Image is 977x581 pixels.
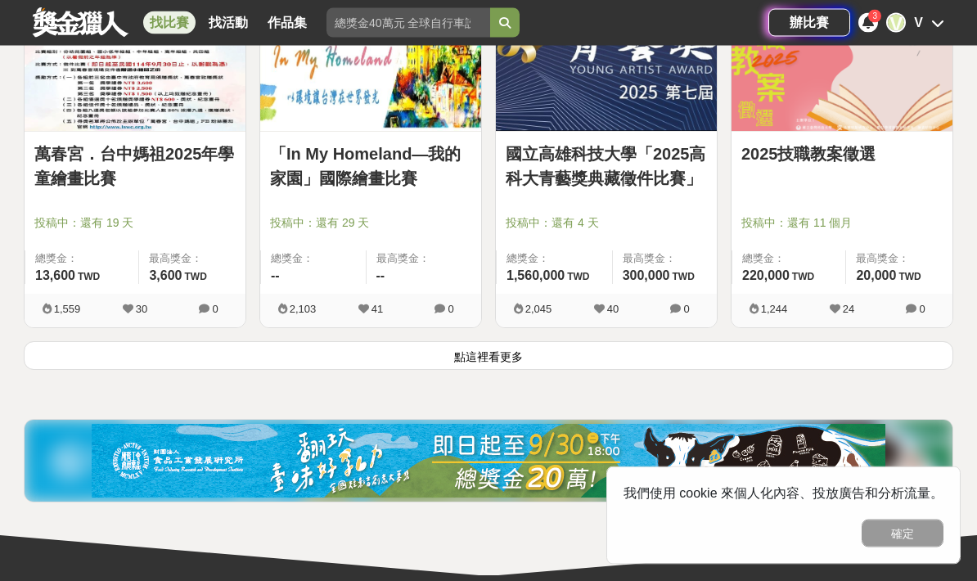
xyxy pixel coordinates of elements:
[768,9,850,37] a: 辦比賽
[376,269,385,283] span: --
[862,520,943,547] button: 確定
[290,304,317,316] span: 2,103
[143,11,196,34] a: 找比賽
[371,304,383,316] span: 41
[271,251,356,268] span: 總獎金：
[673,272,695,283] span: TWD
[149,251,236,268] span: 最高獎金：
[623,251,707,268] span: 最高獎金：
[35,251,128,268] span: 總獎金：
[149,269,182,283] span: 3,600
[886,13,906,33] div: V
[607,304,619,316] span: 40
[270,142,471,191] a: 「In My Homeland—我的家園」國際繪畫比賽
[873,11,878,20] span: 3
[507,251,602,268] span: 總獎金：
[843,304,854,316] span: 24
[212,304,218,316] span: 0
[741,142,943,167] a: 2025技職教案徵選
[136,304,147,316] span: 30
[24,342,953,371] button: 點這裡看更多
[742,251,835,268] span: 總獎金：
[270,215,471,232] span: 投稿中：還有 29 天
[507,269,565,283] span: 1,560,000
[448,304,453,316] span: 0
[92,425,885,498] img: 0721bdb2-86f1-4b3e-8aa4-d67e5439bccf.jpg
[914,13,923,33] div: V
[683,304,689,316] span: 0
[761,304,788,316] span: 1,244
[78,272,100,283] span: TWD
[506,215,707,232] span: 投稿中：還有 4 天
[742,269,790,283] span: 220,000
[202,11,254,34] a: 找活動
[567,272,589,283] span: TWD
[35,269,75,283] span: 13,600
[856,251,943,268] span: 最高獎金：
[898,272,921,283] span: TWD
[54,304,81,316] span: 1,559
[919,304,925,316] span: 0
[856,269,896,283] span: 20,000
[624,486,943,500] span: 我們使用 cookie 來個人化內容、投放廣告和分析流量。
[271,269,280,283] span: --
[261,11,313,34] a: 作品集
[326,8,490,38] input: 總獎金40萬元 全球自行車設計比賽
[34,142,236,191] a: 萬春宮．台中媽祖2025年學童繪畫比賽
[506,142,707,191] a: 國立高雄科技大學「2025高科大青藝獎典藏徵件比賽」
[185,272,207,283] span: TWD
[376,251,472,268] span: 最高獎金：
[623,269,670,283] span: 300,000
[34,215,236,232] span: 投稿中：還有 19 天
[525,304,552,316] span: 2,045
[741,215,943,232] span: 投稿中：還有 11 個月
[792,272,814,283] span: TWD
